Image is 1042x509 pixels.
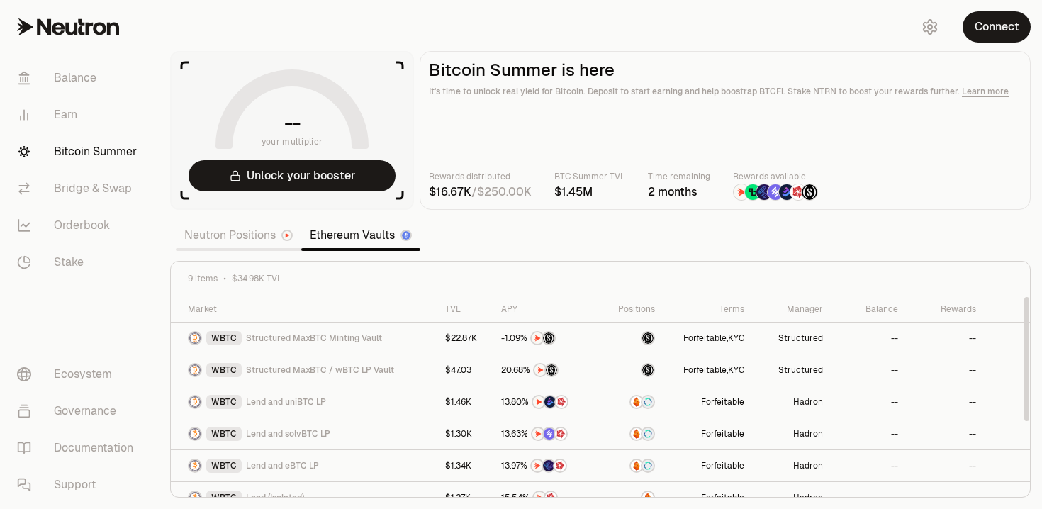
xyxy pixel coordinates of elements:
[701,460,744,471] button: Forfeitable
[6,60,153,96] a: Balance
[206,459,242,473] div: WBTC
[642,332,654,344] img: maxBTC
[602,386,663,418] a: AmberSupervault
[756,184,772,200] img: EtherFi Points
[246,364,394,376] span: Structured MaxBTC / wBTC LP Vault
[246,332,382,344] span: Structured MaxBTC Minting Vault
[532,460,543,471] img: NTRN
[246,492,304,503] span: Lend (Isolated)
[963,11,1031,43] button: Connect
[663,386,753,418] a: Forfeitable
[556,396,567,408] img: Mars Fragments
[501,459,594,473] button: NTRNEtherFi PointsMars Fragments
[546,364,557,376] img: Structured Points
[206,395,242,409] div: WBTC
[188,273,218,284] span: 9 items
[631,396,642,408] img: Amber
[206,363,242,377] div: WBTC
[493,354,603,386] a: NTRNStructured Points
[753,323,831,354] a: Structured
[6,356,153,393] a: Ecosystem
[642,460,654,471] img: Supervault
[631,460,642,471] img: Amber
[831,386,906,418] a: --
[532,428,544,440] img: NTRN
[501,303,594,315] div: APY
[429,184,532,201] div: /
[663,354,753,386] a: Forfeitable,KYC
[543,460,554,471] img: EtherFi Points
[962,86,1009,97] a: Learn more
[610,395,655,409] button: AmberSupervault
[790,184,806,200] img: Mars Fragments
[683,332,727,344] button: Forfeitable
[206,491,242,505] div: WBTC
[663,323,753,354] a: Forfeitable,KYC
[176,221,301,250] a: Neutron Positions
[501,363,594,377] button: NTRNStructured Points
[543,332,554,344] img: Structured Points
[437,418,493,449] a: $1.30K
[602,450,663,481] a: AmberSupervault
[171,354,437,386] a: WBTC LogoWBTCStructured MaxBTC / wBTC LP Vault
[545,492,556,503] img: Mars Fragments
[610,363,655,377] button: maxBTC
[429,60,1021,80] h2: Bitcoin Summer is here
[701,492,744,503] button: Forfeitable
[171,386,437,418] a: WBTC LogoWBTCLend and uniBTC LP
[437,386,493,418] a: $1.46K
[728,364,744,376] button: KYC
[6,393,153,430] a: Governance
[493,418,603,449] a: NTRNSolv PointsMars Fragments
[642,492,654,503] img: Amber
[831,418,906,449] a: --
[189,428,201,440] img: WBTC Logo
[642,428,654,440] img: Supervault
[171,323,437,354] a: WBTC LogoWBTCStructured MaxBTC Minting Vault
[831,323,906,354] a: --
[728,332,744,344] button: KYC
[171,418,437,449] a: WBTC LogoWBTCLend and solvBTC LP
[501,331,594,345] button: NTRNStructured Points
[907,418,985,449] a: --
[6,96,153,133] a: Earn
[171,450,437,481] a: WBTC LogoWBTCLend and eBTC LP
[648,169,710,184] p: Time remaining
[840,303,897,315] div: Balance
[284,112,301,135] h1: --
[493,386,603,418] a: NTRNBedrock DiamondsMars Fragments
[907,323,985,354] a: --
[631,428,642,440] img: Amber
[753,386,831,418] a: Hadron
[733,169,818,184] p: Rewards available
[437,323,493,354] a: $22.87K
[232,273,282,284] span: $34.98K TVL
[533,396,544,408] img: NTRN
[745,184,761,200] img: Lombard Lux
[532,332,543,344] img: NTRN
[683,332,744,344] span: ,
[802,184,817,200] img: Structured Points
[544,428,555,440] img: Solv Points
[402,231,410,240] img: Ethereum Logo
[189,332,201,344] img: WBTC Logo
[683,364,727,376] button: Forfeitable
[602,323,663,354] a: maxBTC
[610,427,655,441] button: AmberSupervault
[206,427,242,441] div: WBTC
[6,133,153,170] a: Bitcoin Summer
[437,450,493,481] a: $1.34K
[188,303,428,315] div: Market
[534,364,546,376] img: NTRN
[189,460,201,471] img: WBTC Logo
[831,450,906,481] a: --
[610,303,655,315] div: Positions
[642,364,654,376] img: maxBTC
[602,418,663,449] a: AmberSupervault
[610,331,655,345] button: maxBTC
[501,427,594,441] button: NTRNSolv PointsMars Fragments
[663,418,753,449] a: Forfeitable
[753,354,831,386] a: Structured
[493,323,603,354] a: NTRNStructured Points
[189,364,201,376] img: WBTC Logo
